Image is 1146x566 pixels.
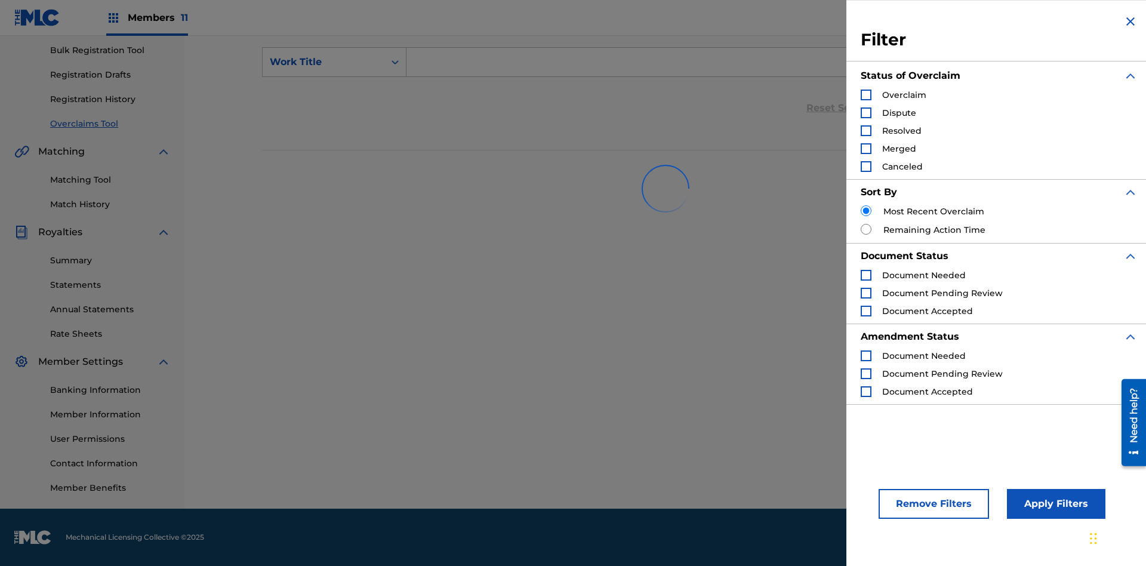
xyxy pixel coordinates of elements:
a: Registration History [50,93,171,106]
img: expand [156,225,171,239]
a: Member Information [50,408,171,421]
img: expand [1123,249,1138,263]
img: MLC Logo [14,9,60,26]
div: Drag [1090,521,1097,556]
span: Royalties [38,225,82,239]
a: Statements [50,279,171,291]
img: expand [1123,69,1138,83]
span: Document Pending Review [882,288,1003,299]
form: Search Form [262,47,1069,132]
button: Apply Filters [1007,489,1105,519]
span: Mechanical Licensing Collective © 2025 [66,532,204,543]
a: Matching Tool [50,174,171,186]
span: 11 [181,12,188,23]
a: Contact Information [50,457,171,470]
span: Members [128,11,188,24]
img: Royalties [14,225,29,239]
a: Member Benefits [50,482,171,494]
span: Overclaim [882,90,926,100]
a: Match History [50,198,171,211]
img: Top Rightsholders [106,11,121,25]
img: preloader [632,155,698,222]
span: Resolved [882,125,922,136]
img: logo [14,530,51,545]
strong: Status of Overclaim [861,70,960,81]
span: Member Settings [38,355,123,369]
span: Matching [38,144,85,159]
a: Bulk Registration Tool [50,44,171,57]
img: Matching [14,144,29,159]
a: Rate Sheets [50,328,171,340]
a: Registration Drafts [50,69,171,81]
iframe: Resource Center [1113,374,1146,472]
span: Document Accepted [882,386,973,397]
span: Document Needed [882,270,966,281]
img: expand [1123,185,1138,199]
span: Document Accepted [882,306,973,316]
button: Remove Filters [879,489,989,519]
label: Remaining Action Time [883,224,985,236]
div: Work Title [270,55,377,69]
img: expand [1123,330,1138,344]
strong: Document Status [861,250,948,262]
a: Overclaims Tool [50,118,171,130]
a: Summary [50,254,171,267]
span: Dispute [882,107,916,118]
a: Annual Statements [50,303,171,316]
iframe: Chat Widget [1086,509,1146,566]
img: Member Settings [14,355,29,369]
img: expand [156,144,171,159]
a: Banking Information [50,384,171,396]
span: Merged [882,143,916,154]
span: Document Needed [882,350,966,361]
strong: Amendment Status [861,331,959,342]
h3: Filter [861,29,1138,51]
span: Document Pending Review [882,368,1003,379]
img: close [1123,14,1138,29]
a: User Permissions [50,433,171,445]
img: expand [156,355,171,369]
